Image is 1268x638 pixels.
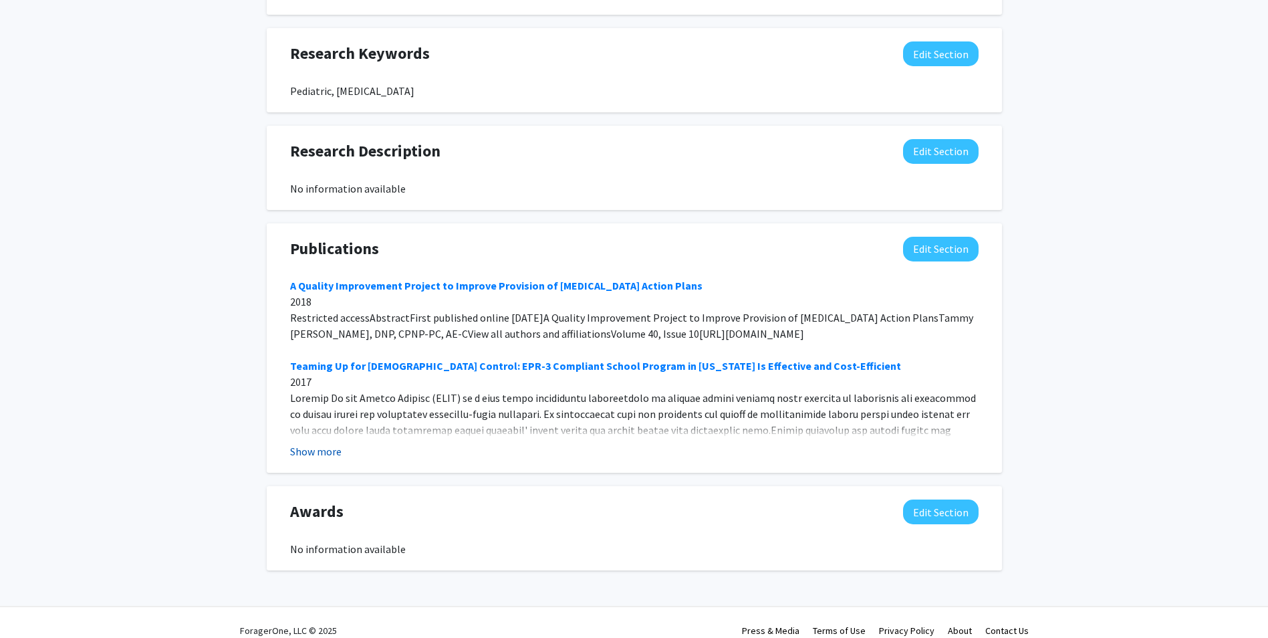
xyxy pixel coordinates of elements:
[903,500,979,524] button: Edit Awards
[10,578,57,628] iframe: Chat
[290,443,342,459] button: Show more
[290,181,979,197] div: No information available
[290,139,440,163] span: Research Description
[290,359,901,373] a: Teaming Up for [DEMOGRAPHIC_DATA] Control: EPR-3 Compliant School Program in [US_STATE] Is Effect...
[742,625,799,637] a: Press & Media
[903,237,979,261] button: Edit Publications
[290,279,703,292] a: A Quality Improvement Project to Improve Provision of [MEDICAL_DATA] Action Plans
[948,625,972,637] a: About
[903,41,979,66] button: Edit Research Keywords
[290,41,430,66] span: Research Keywords
[290,541,979,557] div: No information available
[903,139,979,164] button: Edit Research Description
[879,625,934,637] a: Privacy Policy
[290,83,979,99] div: Pediatric, [MEDICAL_DATA]
[985,625,1029,637] a: Contact Us
[813,625,866,637] a: Terms of Use
[290,500,344,524] span: Awards
[290,237,379,261] span: Publications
